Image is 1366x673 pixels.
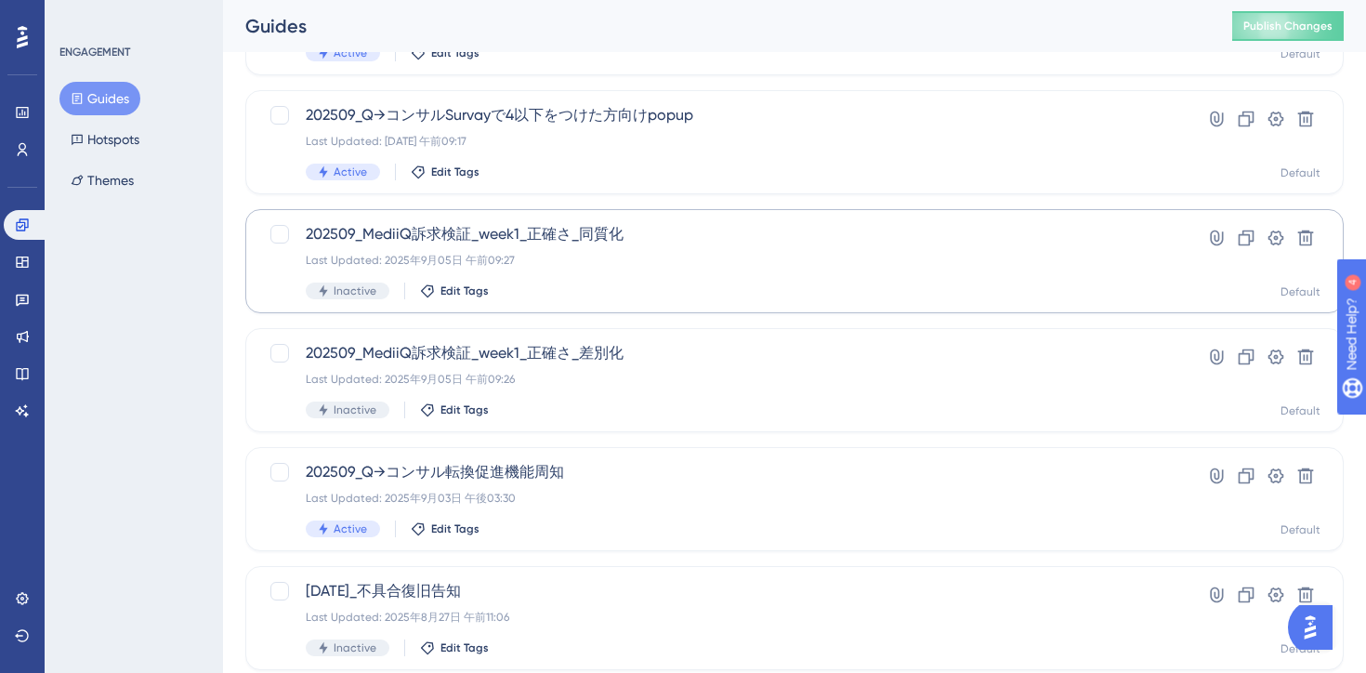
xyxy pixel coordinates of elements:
span: Inactive [334,284,376,298]
span: Edit Tags [440,284,489,298]
span: 202509_Q→コンサルSurvayで4以下をつけた方向けpopup [306,104,1135,126]
div: Default [1281,641,1320,656]
button: Edit Tags [420,640,489,655]
div: Default [1281,284,1320,299]
div: Last Updated: 2025年9月03日 午後03:30 [306,491,1135,506]
span: Edit Tags [431,46,479,60]
span: [DATE]_不具合復旧告知 [306,580,1135,602]
span: Publish Changes [1243,19,1333,33]
span: Inactive [334,402,376,417]
div: Last Updated: 2025年9月05日 午前09:26 [306,372,1135,387]
div: Guides [245,13,1186,39]
span: Active [334,46,367,60]
div: Default [1281,165,1320,180]
button: Edit Tags [411,165,479,179]
button: Edit Tags [411,521,479,536]
button: Themes [59,164,145,197]
button: Guides [59,82,140,115]
span: 202509_MediiQ訴求検証_week1_正確さ_差別化 [306,342,1135,364]
div: Last Updated: 2025年9月05日 午前09:27 [306,253,1135,268]
span: Edit Tags [440,640,489,655]
button: Publish Changes [1232,11,1344,41]
iframe: UserGuiding AI Assistant Launcher [1288,600,1344,655]
div: Last Updated: 2025年8月27日 午前11:06 [306,610,1135,625]
span: Active [334,165,367,179]
button: Hotspots [59,123,151,156]
div: Default [1281,46,1320,61]
span: 202509_MediiQ訴求検証_week1_正確さ_同質化 [306,223,1135,245]
div: 4 [129,9,135,24]
button: Edit Tags [411,46,479,60]
span: Edit Tags [431,165,479,179]
span: Edit Tags [440,402,489,417]
button: Edit Tags [420,402,489,417]
div: Default [1281,522,1320,537]
span: Active [334,521,367,536]
span: Need Help? [44,5,116,27]
span: Edit Tags [431,521,479,536]
span: Inactive [334,640,376,655]
button: Edit Tags [420,284,489,298]
div: Default [1281,403,1320,418]
div: ENGAGEMENT [59,45,130,59]
div: Last Updated: [DATE] 午前09:17 [306,134,1135,149]
span: 202509_Q→コンサル転換促進機能周知 [306,461,1135,483]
